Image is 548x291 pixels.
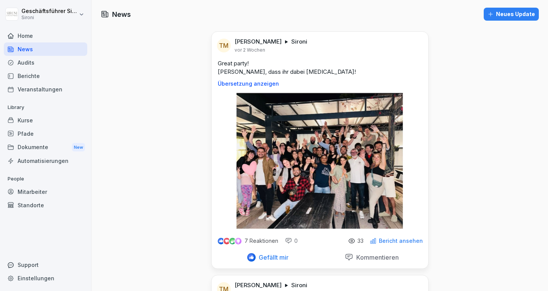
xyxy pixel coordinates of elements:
[4,127,87,140] a: Pfade
[357,238,364,244] p: 33
[235,281,282,289] p: [PERSON_NAME]
[4,140,87,154] div: Dokumente
[224,238,230,244] img: love
[235,47,265,53] p: vor 2 Wochen
[488,10,535,18] div: Neues Update
[4,173,87,185] p: People
[218,59,422,76] p: Great party! [PERSON_NAME], dass ihr dabei [MEDICAL_DATA]!
[245,238,278,244] p: 7 Reaktionen
[217,39,231,52] div: TM
[235,237,241,244] img: inspiring
[4,69,87,83] a: Berichte
[112,9,131,20] h1: News
[218,81,422,87] p: Übersetzung anzeigen
[235,38,282,46] p: [PERSON_NAME]
[4,56,87,69] a: Audits
[4,185,87,198] a: Mitarbeiter
[21,8,77,15] p: Geschäftsführer Sironi
[218,238,224,244] img: like
[21,15,77,20] p: Sironi
[4,271,87,285] a: Einstellungen
[484,8,539,21] button: Neues Update
[4,42,87,56] a: News
[236,93,403,229] img: gf1n28qndy5vw6i4oojtiu0q.png
[72,143,85,152] div: New
[4,114,87,127] a: Kurse
[4,140,87,154] a: DokumenteNew
[256,254,289,261] p: Gefällt mir
[4,154,87,167] a: Automatisierungen
[291,281,307,289] p: Sironi
[291,38,307,46] p: Sironi
[229,238,236,244] img: celebrate
[4,198,87,212] a: Standorte
[285,237,298,245] div: 0
[4,83,87,96] a: Veranstaltungen
[353,254,399,261] p: Kommentieren
[4,258,87,271] div: Support
[4,29,87,42] a: Home
[379,238,423,244] p: Bericht ansehen
[4,101,87,114] p: Library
